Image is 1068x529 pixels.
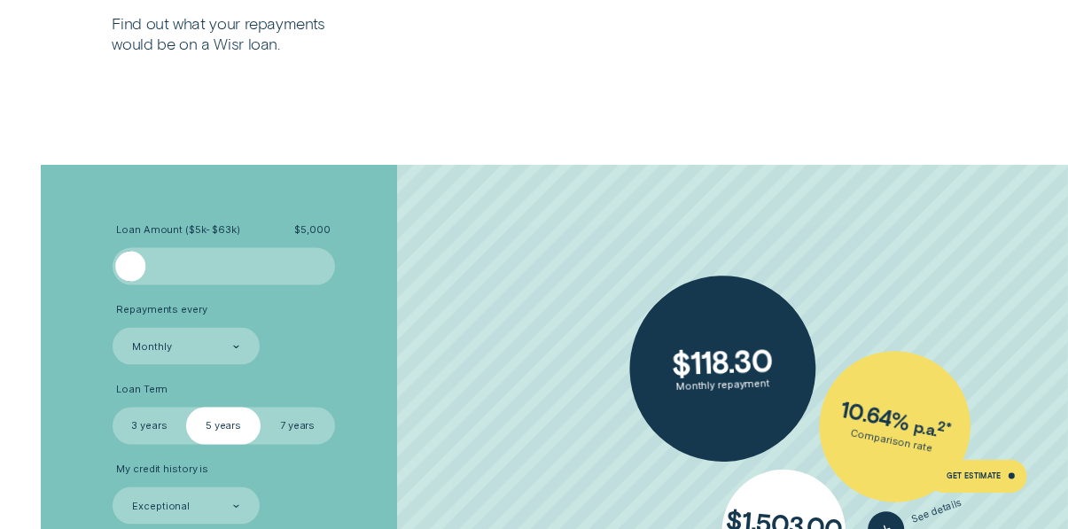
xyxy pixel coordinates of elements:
span: My credit history is [116,463,208,476]
label: 3 years [113,408,187,445]
span: See details [910,497,965,526]
p: Find out what your repayments would be on a Wisr loan. [113,13,354,53]
label: 7 years [261,408,335,445]
div: Exceptional [132,501,190,513]
a: Get Estimate [928,460,1027,494]
span: Repayments every [116,304,207,316]
div: Monthly [132,341,171,354]
label: 5 years [186,408,261,445]
span: Loan Term [116,384,168,396]
span: Loan Amount ( $5k - $63k ) [116,224,239,237]
span: $ 5,000 [294,224,330,237]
